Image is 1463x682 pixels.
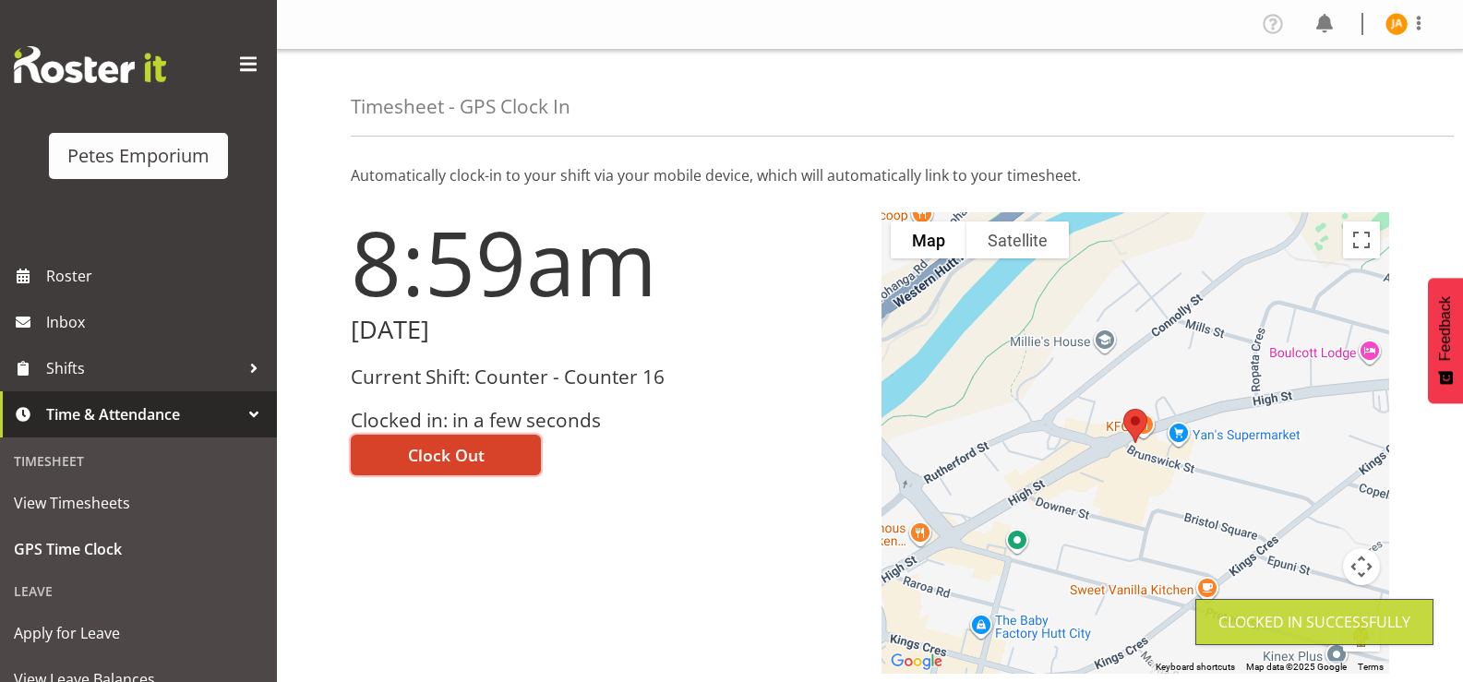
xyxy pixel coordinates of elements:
p: Automatically clock-in to your shift via your mobile device, which will automatically link to you... [351,164,1389,186]
h4: Timesheet - GPS Clock In [351,96,570,117]
a: Apply for Leave [5,610,272,656]
span: Clock Out [408,443,485,467]
span: Roster [46,262,268,290]
img: Google [886,650,947,674]
div: Clocked in Successfully [1218,611,1410,633]
button: Map camera controls [1343,548,1380,585]
span: Feedback [1437,296,1454,361]
h2: [DATE] [351,316,859,344]
button: Feedback - Show survey [1428,278,1463,403]
span: Inbox [46,308,268,336]
div: Leave [5,572,272,610]
span: GPS Time Clock [14,535,263,563]
a: GPS Time Clock [5,526,272,572]
img: jeseryl-armstrong10788.jpg [1385,13,1408,35]
div: Timesheet [5,442,272,480]
span: Map data ©2025 Google [1246,662,1347,672]
button: Show street map [891,221,966,258]
a: Open this area in Google Maps (opens a new window) [886,650,947,674]
button: Clock Out [351,435,541,475]
a: Terms (opens in new tab) [1358,662,1384,672]
h3: Clocked in: in a few seconds [351,410,859,431]
h3: Current Shift: Counter - Counter 16 [351,366,859,388]
button: Show satellite imagery [966,221,1069,258]
button: Toggle fullscreen view [1343,221,1380,258]
span: Shifts [46,354,240,382]
h1: 8:59am [351,212,859,312]
span: View Timesheets [14,489,263,517]
a: View Timesheets [5,480,272,526]
button: Keyboard shortcuts [1156,661,1235,674]
div: Petes Emporium [67,142,210,170]
span: Time & Attendance [46,401,240,428]
span: Apply for Leave [14,619,263,647]
img: Rosterit website logo [14,46,166,83]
